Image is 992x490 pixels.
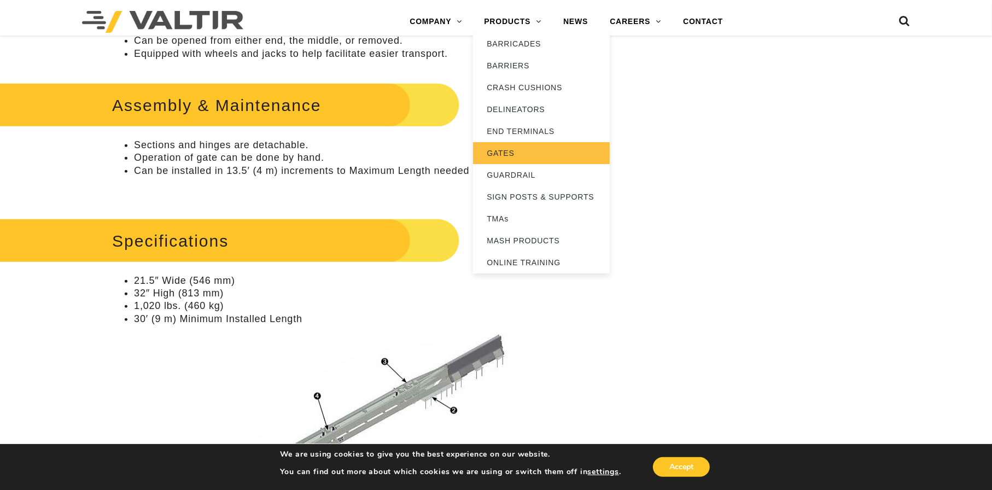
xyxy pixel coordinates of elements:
li: 1,020 lbs. (460 kg) [134,300,632,312]
a: BARRIERS [473,55,610,77]
a: MASH PRODUCTS [473,230,610,252]
button: Accept [653,457,710,477]
li: Can be opened from either end, the middle, or removed. [134,34,632,47]
li: Sections and hinges are detachable. [134,139,632,151]
a: SIGN POSTS & SUPPORTS [473,186,610,208]
a: COMPANY [399,11,473,33]
a: END TERMINALS [473,120,610,142]
a: TMAs [473,208,610,230]
p: We are using cookies to give you the best experience on our website. [280,450,621,459]
li: 21.5″ Wide (546 mm) [134,275,632,287]
a: DELINEATORS [473,98,610,120]
li: Equipped with wheels and jacks to help facilitate easier transport. [134,48,632,60]
img: Valtir [82,11,243,33]
a: NEWS [552,11,599,33]
a: ONLINE TRAINING [473,252,610,273]
li: Can be installed in 13.5′ (4 m) increments to Maximum Length needed [134,165,632,177]
a: CRASH CUSHIONS [473,77,610,98]
button: settings [588,467,619,477]
p: You can find out more about which cookies we are using or switch them off in . [280,467,621,477]
li: Operation of gate can be done by hand. [134,151,632,164]
a: GATES [473,142,610,164]
a: CONTACT [672,11,734,33]
a: PRODUCTS [473,11,552,33]
a: CAREERS [599,11,672,33]
li: 32″ High (813 mm) [134,287,632,300]
a: GUARDRAIL [473,164,610,186]
a: BARRICADES [473,33,610,55]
